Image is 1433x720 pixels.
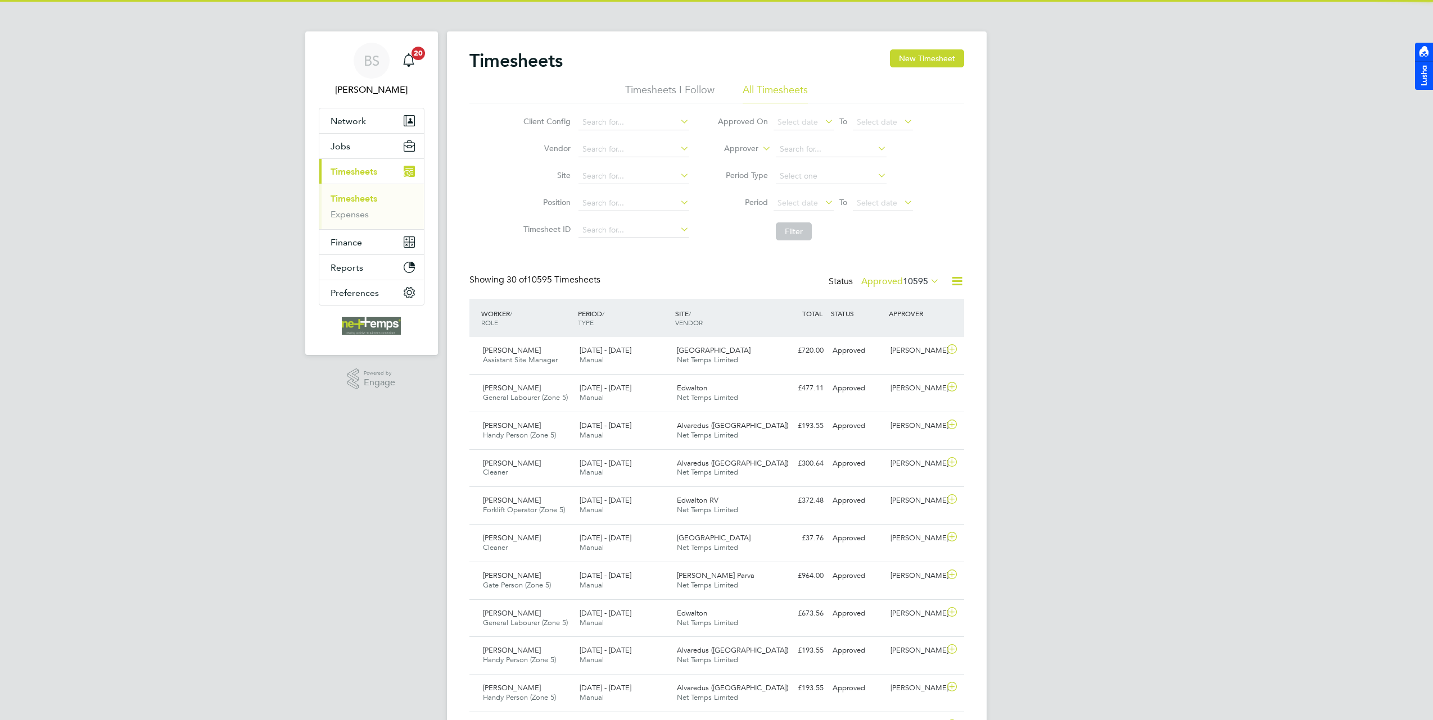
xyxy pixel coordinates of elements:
[364,378,395,388] span: Engage
[580,355,604,364] span: Manual
[483,505,565,514] span: Forklift Operator (Zone 5)
[886,604,944,623] div: [PERSON_NAME]
[828,529,887,548] div: Approved
[483,571,541,580] span: [PERSON_NAME]
[483,683,541,692] span: [PERSON_NAME]
[836,195,851,209] span: To
[677,505,738,514] span: Net Temps Limited
[886,641,944,660] div: [PERSON_NAME]
[483,608,541,618] span: [PERSON_NAME]
[708,143,758,154] label: Approver
[580,618,604,627] span: Manual
[828,341,887,360] div: Approved
[483,430,556,440] span: Handy Person (Zone 5)
[520,224,571,234] label: Timesheet ID
[828,417,887,435] div: Approved
[481,318,498,327] span: ROLE
[483,618,568,627] span: General Labourer (Zone 5)
[802,309,822,318] span: TOTAL
[331,288,379,298] span: Preferences
[903,276,928,287] span: 10595
[412,47,425,60] span: 20
[828,567,887,585] div: Approved
[675,318,703,327] span: VENDOR
[890,49,964,67] button: New Timesheet
[886,679,944,698] div: [PERSON_NAME]
[677,571,754,580] span: [PERSON_NAME] Parva
[625,83,715,103] li: Timesheets I Follow
[677,655,738,664] span: Net Temps Limited
[689,309,691,318] span: /
[331,209,369,220] a: Expenses
[483,458,541,468] span: [PERSON_NAME]
[578,195,689,211] input: Search for...
[342,317,401,335] img: net-temps-logo-retina.png
[776,222,812,240] button: Filter
[770,491,828,510] div: £372.48
[677,543,738,552] span: Net Temps Limited
[578,115,689,130] input: Search for...
[319,280,424,305] button: Preferences
[828,641,887,660] div: Approved
[483,533,541,543] span: [PERSON_NAME]
[677,495,718,505] span: Edwalton RV
[483,383,541,393] span: [PERSON_NAME]
[520,170,571,180] label: Site
[507,274,600,285] span: 10595 Timesheets
[331,262,363,273] span: Reports
[828,303,887,323] div: STATUS
[580,533,631,543] span: [DATE] - [DATE]
[743,83,808,103] li: All Timesheets
[777,198,818,208] span: Select date
[331,141,350,152] span: Jobs
[857,117,897,127] span: Select date
[677,533,751,543] span: [GEOGRAPHIC_DATA]
[483,692,556,702] span: Handy Person (Zone 5)
[677,608,707,618] span: Edwalton
[580,655,604,664] span: Manual
[677,683,788,692] span: Alvaredus ([GEOGRAPHIC_DATA])
[828,491,887,510] div: Approved
[364,368,395,378] span: Powered by
[580,495,631,505] span: [DATE] - [DATE]
[861,276,939,287] label: Approved
[770,567,828,585] div: £964.00
[770,529,828,548] div: £37.76
[770,454,828,473] div: £300.64
[677,692,738,702] span: Net Temps Limited
[828,454,887,473] div: Approved
[483,345,541,355] span: [PERSON_NAME]
[857,198,897,208] span: Select date
[319,134,424,158] button: Jobs
[520,143,571,153] label: Vendor
[677,355,738,364] span: Net Temps Limited
[580,571,631,580] span: [DATE] - [DATE]
[886,341,944,360] div: [PERSON_NAME]
[828,604,887,623] div: Approved
[305,31,438,355] nav: Main navigation
[483,393,568,402] span: General Labourer (Zone 5)
[578,222,689,238] input: Search for...
[776,142,887,157] input: Search for...
[602,309,604,318] span: /
[520,116,571,126] label: Client Config
[677,645,788,655] span: Alvaredus ([GEOGRAPHIC_DATA])
[886,567,944,585] div: [PERSON_NAME]
[483,645,541,655] span: [PERSON_NAME]
[319,159,424,184] button: Timesheets
[364,53,379,68] span: BS
[777,117,818,127] span: Select date
[677,580,738,590] span: Net Temps Limited
[580,383,631,393] span: [DATE] - [DATE]
[469,274,603,286] div: Showing
[483,467,508,477] span: Cleaner
[397,43,420,79] a: 20
[580,645,631,655] span: [DATE] - [DATE]
[319,83,424,97] span: Brooke Sharp
[829,274,942,290] div: Status
[319,108,424,133] button: Network
[580,683,631,692] span: [DATE] - [DATE]
[580,393,604,402] span: Manual
[677,467,738,477] span: Net Temps Limited
[478,303,576,332] div: WORKER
